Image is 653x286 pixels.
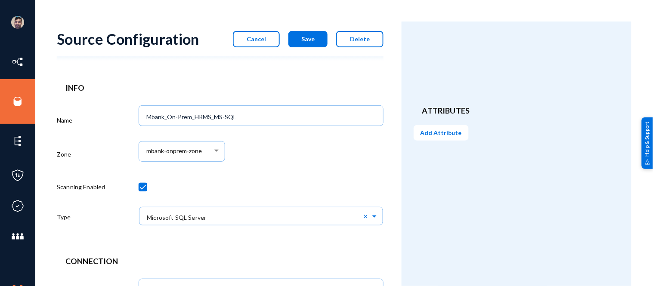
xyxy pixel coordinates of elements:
[11,16,24,29] img: ACg8ocK1ZkZ6gbMmCU1AeqPIsBvrTWeY1xNXvgxNjkUXxjcqAiPEIvU=s96-c
[11,169,24,182] img: icon-policies.svg
[645,159,650,165] img: help_support.svg
[57,212,71,221] label: Type
[65,82,375,94] header: Info
[288,31,328,47] button: Save
[11,95,24,108] img: icon-sources.svg
[363,212,371,220] span: Clear all
[57,116,73,125] label: Name
[642,117,653,169] div: Help & Support
[301,35,315,43] span: Save
[11,135,24,148] img: icon-elements.svg
[57,30,199,48] div: Source Configuration
[11,200,24,212] img: icon-compliance.svg
[421,129,462,136] span: Add Attribute
[11,55,24,68] img: icon-inventory.svg
[146,148,202,155] span: mbank-onprem-zone
[57,150,71,159] label: Zone
[65,255,375,267] header: Connection
[57,182,105,191] label: Scanning Enabled
[336,31,384,47] button: Delete
[414,125,469,141] button: Add Attribute
[233,31,280,47] button: Cancel
[247,35,266,43] span: Cancel
[11,230,24,243] img: icon-members.svg
[422,105,611,117] header: Attributes
[350,35,370,43] span: Delete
